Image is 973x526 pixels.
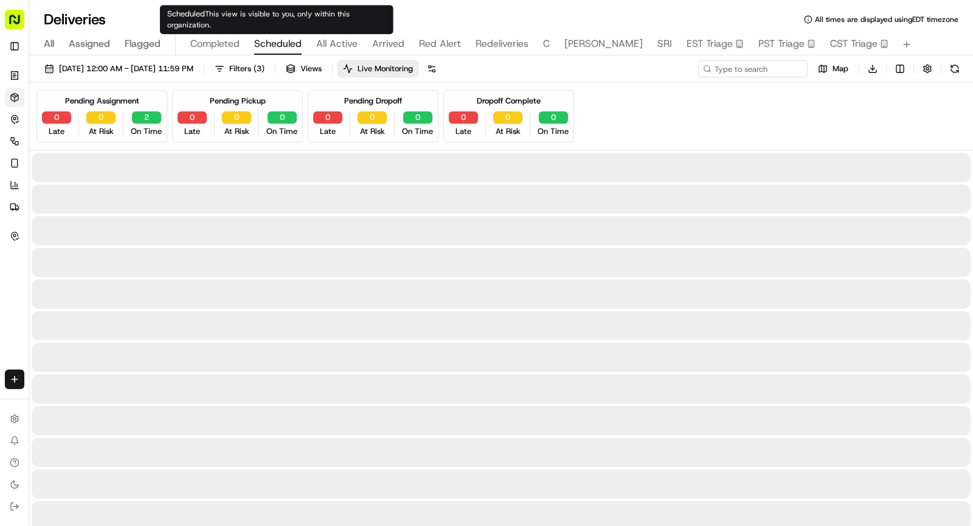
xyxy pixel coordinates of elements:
[372,37,404,51] span: Arrived
[108,188,133,198] span: [DATE]
[538,126,569,137] span: On Time
[190,37,240,51] span: Completed
[543,37,550,51] span: C
[89,126,114,137] span: At Risk
[65,96,139,107] div: Pending Assignment
[224,126,249,137] span: At Risk
[402,126,433,137] span: On Time
[38,188,99,198] span: [PERSON_NAME]
[209,60,270,77] button: Filters(3)
[115,239,195,251] span: API Documentation
[698,60,808,77] input: Type to search
[12,12,36,36] img: Nash
[358,63,413,74] span: Live Monitoring
[946,60,963,77] button: Refresh
[167,9,350,30] span: This view is visible to you, only within this organization.
[300,63,322,74] span: Views
[812,60,854,77] button: Map
[539,111,568,124] button: 0
[131,126,162,137] span: On Time
[222,111,251,124] button: 0
[189,155,221,170] button: See all
[103,240,113,250] div: 💻
[833,63,848,74] span: Map
[12,240,22,250] div: 📗
[229,63,265,74] span: Filters
[268,111,297,124] button: 0
[830,37,878,51] span: CST Triage
[316,37,358,51] span: All Active
[98,234,200,256] a: 💻API Documentation
[86,111,116,124] button: 0
[443,90,574,142] div: Dropoff Complete0Late0At Risk0On Time
[49,126,64,137] span: Late
[36,90,167,142] div: Pending Assignment0Late0At Risk2On Time
[815,15,958,24] span: All times are displayed using EDT timezone
[403,111,432,124] button: 0
[758,37,805,51] span: PST Triage
[455,126,471,137] span: Late
[39,60,199,77] button: [DATE] 12:00 AM - [DATE] 11:59 PM
[12,116,34,138] img: 1736555255976-a54dd68f-1ca7-489b-9aae-adbdc363a1c4
[496,126,521,137] span: At Risk
[687,37,733,51] span: EST Triage
[12,158,81,167] div: Past conversations
[254,37,302,51] span: Scheduled
[44,37,54,51] span: All
[59,63,193,74] span: [DATE] 12:00 AM - [DATE] 11:59 PM
[419,37,461,51] span: Red Alert
[178,111,207,124] button: 0
[344,96,402,107] div: Pending Dropoff
[44,10,106,29] h1: Deliveries
[172,90,303,142] div: Pending Pickup0Late0At Risk0On Time
[210,96,266,107] div: Pending Pickup
[657,37,672,51] span: SRI
[125,37,161,51] span: Flagged
[493,111,522,124] button: 0
[132,111,161,124] button: 2
[338,60,418,77] button: Live Monitoring
[308,90,438,142] div: Pending Dropoff0Late0At Risk0On Time
[266,126,297,137] span: On Time
[320,126,336,137] span: Late
[160,5,393,34] div: Scheduled
[280,60,327,77] button: Views
[24,239,93,251] span: Knowledge Base
[360,126,385,137] span: At Risk
[101,188,105,198] span: •
[358,111,387,124] button: 0
[121,268,147,278] span: Pylon
[564,37,643,51] span: [PERSON_NAME]
[476,37,528,51] span: Redeliveries
[254,63,265,74] span: ( 3 )
[32,78,219,91] input: Got a question? Start typing here...
[12,48,221,68] p: Welcome 👋
[41,128,154,138] div: We're available if you need us!
[69,37,110,51] span: Assigned
[449,111,478,124] button: 0
[207,119,221,134] button: Start new chat
[12,177,32,196] img: Alessandra Gomez
[313,111,342,124] button: 0
[477,96,541,107] div: Dropoff Complete
[86,268,147,278] a: Powered byPylon
[41,116,199,128] div: Start new chat
[184,126,200,137] span: Late
[42,111,71,124] button: 0
[7,234,98,256] a: 📗Knowledge Base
